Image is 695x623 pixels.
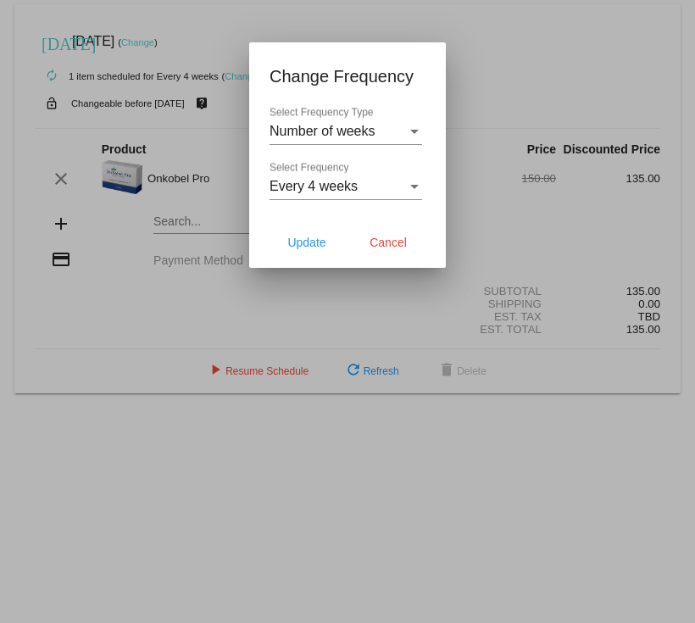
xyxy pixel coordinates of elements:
[270,124,375,138] span: Number of weeks
[351,227,425,258] button: Cancel
[370,236,407,249] span: Cancel
[270,179,422,194] mat-select: Select Frequency
[270,124,422,139] mat-select: Select Frequency Type
[287,236,325,249] span: Update
[270,179,358,193] span: Every 4 weeks
[270,227,344,258] button: Update
[270,63,425,90] h1: Change Frequency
